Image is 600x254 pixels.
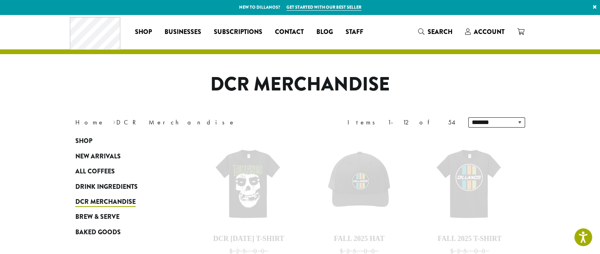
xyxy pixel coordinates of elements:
[75,164,170,179] a: All Coffees
[75,212,120,222] span: Brew & Serve
[113,115,116,127] span: ›
[412,25,459,38] a: Search
[164,27,201,37] span: Businesses
[75,136,92,146] span: Shop
[275,27,304,37] span: Contact
[75,182,138,192] span: Drink Ingredients
[474,27,505,36] span: Account
[75,118,105,126] a: Home
[75,179,170,194] a: Drink Ingredients
[75,228,121,237] span: Baked Goods
[75,134,170,149] a: Shop
[75,118,288,127] nav: Breadcrumb
[214,27,262,37] span: Subscriptions
[75,225,170,240] a: Baked Goods
[75,197,136,207] span: DCR Merchandise
[339,26,370,38] a: Staff
[348,118,456,127] div: Items 1-12 of 54
[286,4,361,11] a: Get started with our best seller
[316,27,333,37] span: Blog
[135,27,152,37] span: Shop
[69,73,531,96] h1: DCR Merchandise
[428,27,452,36] span: Search
[75,209,170,224] a: Brew & Serve
[75,152,121,162] span: New Arrivals
[75,149,170,164] a: New Arrivals
[75,194,170,209] a: DCR Merchandise
[346,27,363,37] span: Staff
[75,167,115,177] span: All Coffees
[129,26,158,38] a: Shop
